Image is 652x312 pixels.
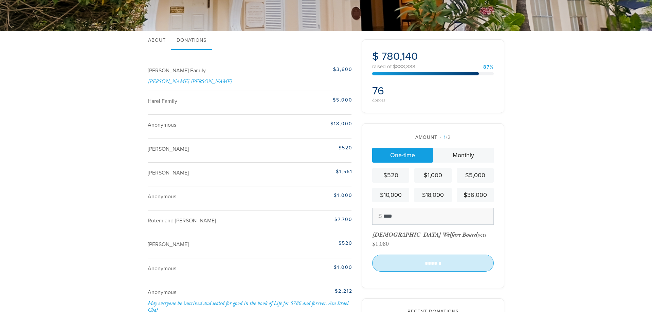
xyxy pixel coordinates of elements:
div: donors [372,98,431,103]
a: One-time [372,148,433,163]
span: Anonymous [148,289,176,296]
div: $10,000 [375,190,406,200]
span: [DEMOGRAPHIC_DATA] Welfare Board [372,231,477,239]
a: $10,000 [372,188,409,202]
a: $520 [372,168,409,183]
span: Anonymous [148,265,176,272]
div: gets [372,231,487,239]
div: $36,000 [459,190,491,200]
div: $1,080 [372,240,389,248]
div: $18,000 [281,120,352,127]
span: $ [372,50,379,63]
span: [PERSON_NAME] [148,241,189,248]
span: Anonymous [148,122,176,128]
span: Harel Family [148,98,177,105]
div: $7,700 [281,216,352,223]
div: $18,000 [417,190,449,200]
div: $5,000 [459,171,491,180]
div: $520 [281,144,352,151]
div: $520 [281,240,352,247]
span: 780,140 [381,50,418,63]
a: $5,000 [457,168,494,183]
a: About [143,31,171,50]
h2: 76 [372,85,431,97]
div: $1,000 [417,171,449,180]
a: Donations [171,31,212,50]
span: Anonymous [148,193,176,200]
div: $2,212 [281,288,352,295]
div: [PERSON_NAME] [PERSON_NAME] [148,78,352,85]
span: 1 [444,134,446,140]
div: $5,000 [281,96,352,104]
div: $520 [375,171,406,180]
span: /2 [440,134,451,140]
div: Amount [372,134,494,141]
span: [PERSON_NAME] [148,146,189,152]
a: Monthly [433,148,494,163]
div: $1,000 [281,192,352,199]
span: Rotem and [PERSON_NAME] [148,217,216,224]
span: [PERSON_NAME] [148,169,189,176]
div: $3,600 [281,66,352,73]
div: raised of $888,888 [372,64,494,69]
div: $1,561 [281,168,352,175]
span: [PERSON_NAME] Family [148,67,206,74]
div: 87% [483,65,494,70]
div: $1,000 [281,264,352,271]
a: $18,000 [414,188,451,202]
a: $36,000 [457,188,494,202]
a: $1,000 [414,168,451,183]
